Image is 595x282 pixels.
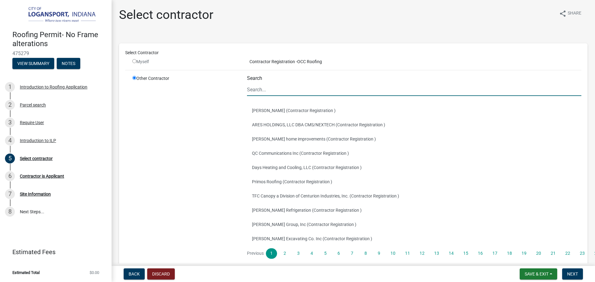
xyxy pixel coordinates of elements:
a: 11 [401,248,414,259]
a: 3 [293,248,304,259]
span: $0.00 [90,271,99,275]
span: 475279 [12,50,99,56]
div: Select Contractor [121,50,586,56]
a: 9 [373,248,385,259]
button: ARES HOLDINGS, LLC DBA CMS/NEXTECH (Contractor Registration ) [247,118,581,132]
span: Estimated Total [12,271,40,275]
div: Site Information [20,192,51,196]
a: 17 [489,248,501,259]
button: View Summary [12,58,54,69]
a: 23 [576,248,588,259]
div: Require User [20,120,44,125]
div: Other Contractor [128,75,242,274]
a: 10 [387,248,399,259]
button: Notes [57,58,80,69]
div: 1 [5,82,15,92]
button: Discard [147,268,175,280]
a: 1 [266,248,277,259]
a: 7 [346,248,358,259]
wm-modal-confirm: Notes [57,62,80,67]
span: Contractor Registration - [247,59,297,64]
div: Parcel search [20,103,46,107]
a: 5 [320,248,331,259]
a: 20 [532,248,545,259]
span: Next [567,271,578,276]
a: 14 [445,248,457,259]
a: Estimated Fees [5,246,102,258]
button: [PERSON_NAME] Refrigeration (Contractor Registration ) [247,203,581,217]
div: Select contractor [20,156,53,161]
div: Introduction to ILP [20,138,56,143]
div: 3 [5,118,15,128]
div: Introduction to Roofing Application [20,85,87,89]
i: share [559,10,566,17]
button: shareShare [554,7,586,20]
h4: Roofing Permit- No Frame alterations [12,30,107,48]
div: Contractor is Applicant [20,174,64,178]
input: Search... [247,83,581,96]
div: 8 [5,207,15,217]
a: 16 [474,248,487,259]
button: Save & Exit [520,268,557,280]
wm-modal-confirm: Summary [12,62,54,67]
button: Next [562,268,583,280]
a: 13 [430,248,443,259]
button: [PERSON_NAME] Excavating Co. Inc (Contractor Registration ) [247,232,581,246]
button: Days Heating and Cooling, LLC (Contractor Registration ) [247,160,581,175]
button: [PERSON_NAME] Group, Inc (Contractor Registration ) [247,217,581,232]
a: 6 [333,248,344,259]
a: 2 [279,248,290,259]
div: 2 [5,100,15,110]
button: [PERSON_NAME] (Contractor Registration ) [247,103,581,118]
label: Search [247,76,262,81]
a: 21 [547,248,559,259]
nav: Page navigation [247,248,581,259]
a: 19 [518,248,530,259]
div: OCC Roofing [242,59,586,65]
span: Save & Exit [525,271,549,276]
button: QC Communications Inc (Contractor Registration ) [247,146,581,160]
div: Myself [132,59,238,65]
button: TFC Canopy a Division of Centurion Industries, Inc. (Contractor Registration ) [247,189,581,203]
span: Back [129,271,140,276]
a: 12 [416,248,428,259]
button: Primos Roofing (Contractor Registration ) [247,175,581,189]
button: [PERSON_NAME] home improvements (Contractor Registration ) [247,132,581,146]
h1: Select contractor [119,7,214,22]
div: 5 [5,154,15,163]
a: 15 [460,248,472,259]
div: 6 [5,171,15,181]
span: Share [568,10,581,17]
a: 22 [562,248,574,259]
a: 8 [360,248,371,259]
div: 4 [5,136,15,145]
div: 7 [5,189,15,199]
a: 18 [503,248,516,259]
a: 4 [306,248,317,259]
img: City of Logansport, Indiana [12,7,102,24]
button: Back [124,268,145,280]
